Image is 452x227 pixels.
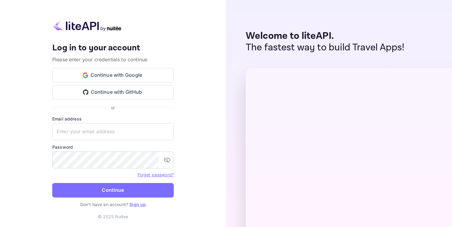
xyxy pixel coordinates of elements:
label: Email address [52,116,174,122]
a: Sign up [129,202,146,207]
button: Continue [52,183,174,198]
p: Don't have an account? [52,201,174,208]
a: Forget password? [138,172,174,177]
label: Password [52,144,174,150]
p: The fastest way to build Travel Apps! [246,42,405,53]
p: or [111,104,115,111]
h4: Log in to your account [52,43,174,53]
p: © 2025 Nuitee [98,213,128,220]
button: toggle password visibility [161,154,173,166]
p: Welcome to liteAPI. [246,30,405,42]
img: liteapi [52,19,122,31]
button: Continue with GitHub [52,85,174,100]
p: Please enter your credentials to continue [52,56,174,63]
input: Enter your email address [52,123,174,140]
a: Forget password? [138,171,174,178]
button: Continue with Google [52,68,174,83]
